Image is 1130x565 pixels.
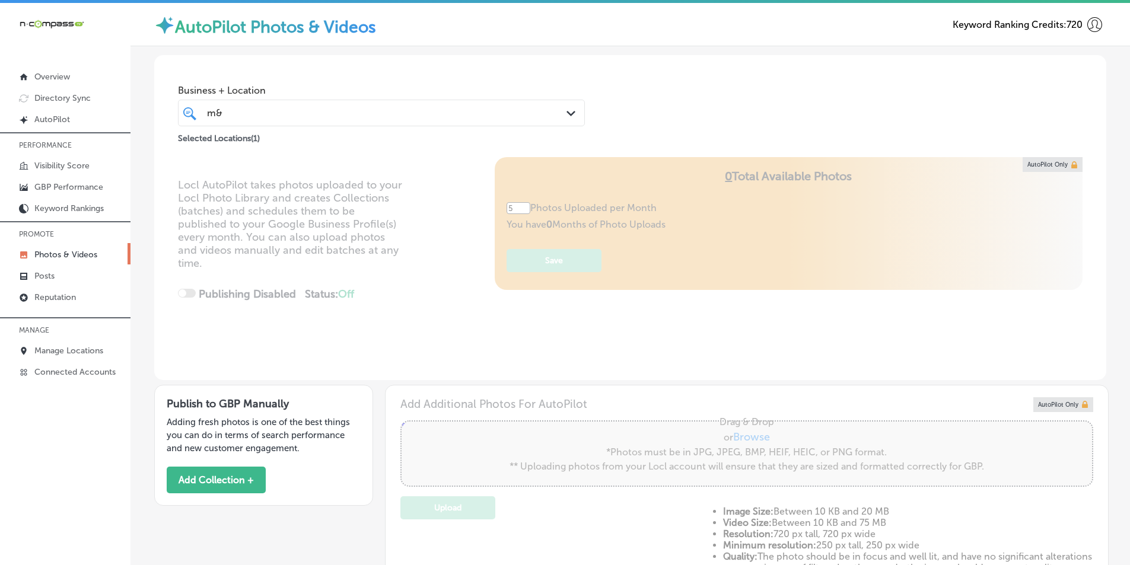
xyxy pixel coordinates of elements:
p: Visibility Score [34,161,90,171]
p: Selected Locations ( 1 ) [178,129,260,143]
img: 660ab0bf-5cc7-4cb8-ba1c-48b5ae0f18e60NCTV_CLogo_TV_Black_-500x88.png [19,18,84,30]
span: Keyword Ranking Credits: 720 [953,19,1083,30]
label: AutoPilot Photos & Videos [175,17,376,37]
span: Business + Location [178,85,585,96]
p: Photos & Videos [34,250,97,260]
img: autopilot-icon [154,15,175,36]
p: AutoPilot [34,114,70,125]
p: Posts [34,271,55,281]
button: Add Collection + [167,467,266,493]
h3: Publish to GBP Manually [167,397,361,410]
p: Keyword Rankings [34,203,104,213]
p: Directory Sync [34,93,91,103]
p: Adding fresh photos is one of the best things you can do in terms of search performance and new c... [167,416,361,455]
p: Reputation [34,292,76,302]
p: Overview [34,72,70,82]
p: Manage Locations [34,346,103,356]
p: GBP Performance [34,182,103,192]
p: Connected Accounts [34,367,116,377]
